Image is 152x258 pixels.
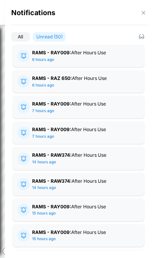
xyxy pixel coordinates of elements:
strong: RAMS - RAY009: [32,126,71,132]
div: After Hours Use [32,203,125,211]
div: After Hours Use [32,126,125,133]
div: 6 hours ago [32,57,54,63]
div: 7 hours ago [32,108,54,114]
div: 14 hours ago [32,159,56,165]
strong: RAMS - RAW374: [32,178,72,184]
label: Unread (50) [33,32,66,42]
strong: RAMS - RAY009: [32,50,71,55]
div: 7 hours ago [32,133,54,140]
div: 6 hours ago [32,82,54,88]
div: After Hours Use [32,100,125,108]
strong: RAMS - RAZ 650: [32,75,72,81]
div: After Hours Use [32,75,125,82]
strong: RAMS - RAY009: [32,229,71,235]
strong: RAMS - RAW374: [32,152,72,158]
div: 15 hours ago [32,236,56,242]
strong: RAMS - RAY009: [32,101,71,107]
div: After Hours Use [32,49,125,57]
h4: Notifications [11,8,55,18]
div: After Hours Use [32,152,125,159]
strong: RAMS - RAY009: [32,204,71,210]
label: All [11,32,30,42]
div: 14 hours ago [32,185,56,191]
div: After Hours Use [32,178,125,185]
div: 15 hours ago [32,210,56,216]
div: After Hours Use [32,229,125,236]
